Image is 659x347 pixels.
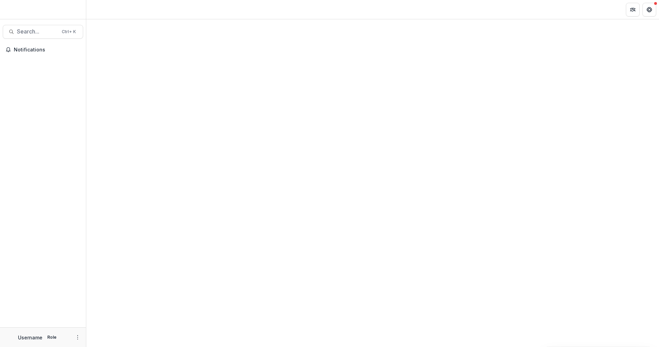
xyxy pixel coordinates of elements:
span: Notifications [14,47,80,53]
button: Partners [626,3,640,17]
button: Notifications [3,44,83,55]
button: More [73,333,82,341]
button: Get Help [642,3,656,17]
nav: breadcrumb [89,4,118,15]
button: Search... [3,25,83,39]
div: Ctrl + K [60,28,77,36]
p: Role [45,334,59,340]
span: Search... [17,28,58,35]
p: Username [18,334,42,341]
